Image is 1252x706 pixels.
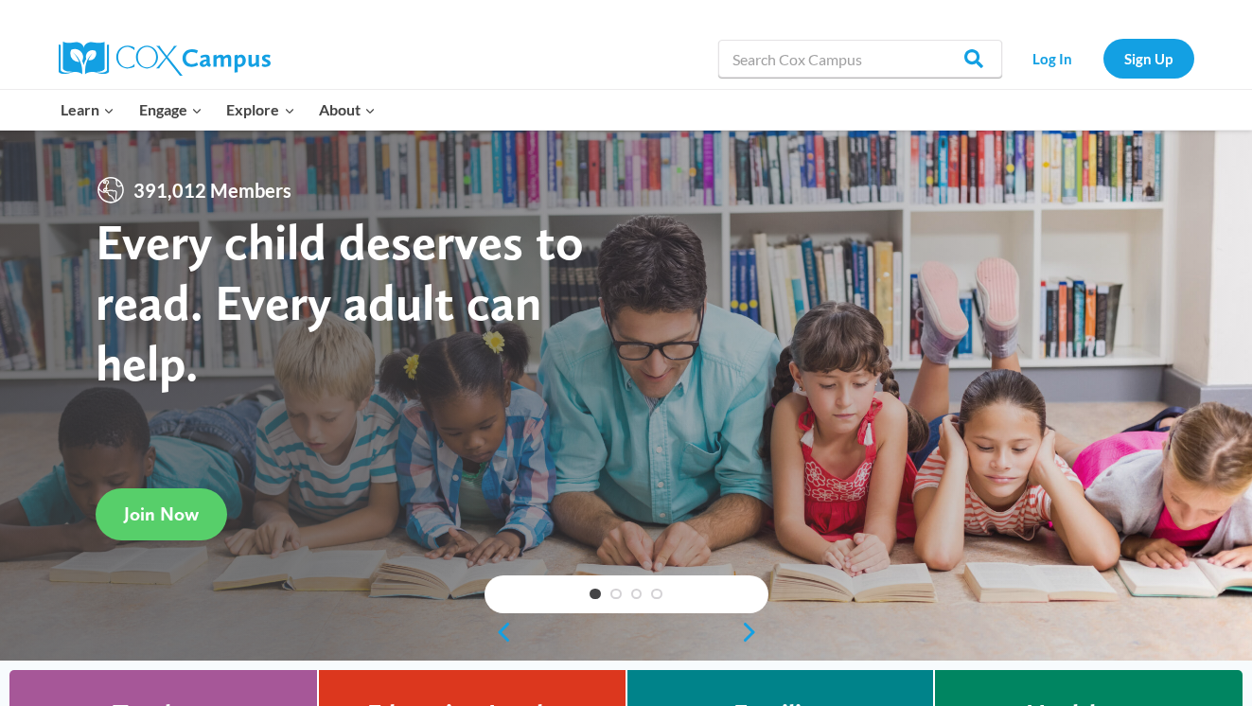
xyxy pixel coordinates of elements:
[718,40,1002,78] input: Search Cox Campus
[319,97,376,122] span: About
[59,42,271,76] img: Cox Campus
[485,613,768,651] div: content slider buttons
[740,621,768,644] a: next
[226,97,294,122] span: Explore
[139,97,203,122] span: Engage
[1012,39,1194,78] nav: Secondary Navigation
[651,589,662,600] a: 4
[61,97,115,122] span: Learn
[485,621,513,644] a: previous
[96,488,227,540] a: Join Now
[126,175,299,205] span: 391,012 Members
[96,211,584,392] strong: Every child deserves to read. Every adult can help.
[590,589,601,600] a: 1
[1012,39,1094,78] a: Log In
[631,589,643,600] a: 3
[1103,39,1194,78] a: Sign Up
[610,589,622,600] a: 2
[49,90,388,130] nav: Primary Navigation
[124,503,199,525] span: Join Now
